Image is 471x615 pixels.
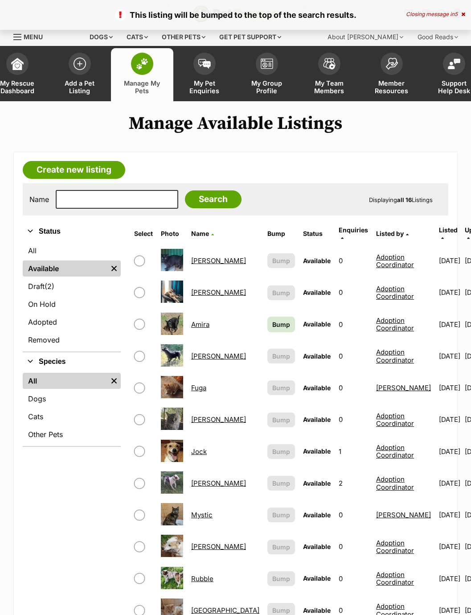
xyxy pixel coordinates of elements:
a: Enquiries [339,226,368,241]
a: My Pet Enquiries [173,48,236,101]
td: 0 [335,245,372,276]
a: Create new listing [23,161,125,179]
a: All [23,373,107,389]
button: Bump [267,508,295,522]
span: 5 [455,11,458,17]
td: 2 [335,468,372,499]
span: Available [303,543,331,550]
a: Name [191,230,214,237]
button: Bump [267,444,295,459]
button: Species [23,356,121,367]
a: Adoption Coordinator [376,253,414,269]
a: [PERSON_NAME] [191,256,246,265]
img: dashboard-icon-eb2f2d2d3e046f16d808141f083e7271f6b2e854fb5c12c21221c1fb7104beca.svg [11,58,24,70]
span: Bump [272,320,290,329]
span: Bump [272,415,290,425]
td: 0 [335,563,372,594]
button: Bump [267,380,295,395]
a: Other Pets [23,426,121,442]
span: Available [303,320,331,328]
a: Adoption Coordinator [376,539,414,555]
button: Status [23,226,121,237]
a: Rubble [191,574,213,583]
a: Manage My Pets [111,48,173,101]
span: Bump [272,510,290,520]
th: Photo [157,223,187,244]
span: Bump [272,574,290,583]
a: My Team Members [298,48,360,101]
img: member-resources-icon-8e73f808a243e03378d46382f2149f9095a855e16c252ad45f914b54edf8863c.svg [385,58,398,70]
span: Bump [272,542,290,552]
span: My Pet Enquiries [184,79,225,95]
td: 0 [335,531,372,562]
th: Bump [264,223,299,244]
td: [DATE] [435,341,464,371]
span: Displaying Listings [369,196,433,203]
a: Available [23,260,107,277]
a: Remove filter [107,260,121,277]
th: Status [299,223,334,244]
span: Available [303,479,331,487]
div: Status [23,241,121,351]
span: Menu [24,33,43,41]
a: My Group Profile [236,48,298,101]
span: Bump [272,447,290,456]
div: Closing message in [406,11,465,17]
a: Adoption Coordinator [376,443,414,459]
td: 0 [335,372,372,403]
a: [PERSON_NAME] [376,384,431,392]
img: manage-my-pets-icon-02211641906a0b7f246fdf0571729dbe1e7629f14944591b6c1af311fb30b64b.svg [136,58,148,70]
span: Listed by [376,230,404,237]
span: Bump [272,288,290,297]
a: Bump [267,317,295,332]
img: group-profile-icon-3fa3cf56718a62981997c0bc7e787c4b2cf8bcc04b72c1350f741eb67cf2f40e.svg [261,58,273,69]
span: Bump [272,351,290,361]
span: Available [303,257,331,264]
a: Dogs [23,391,121,407]
a: Jock [191,447,207,456]
span: Listed [439,226,458,234]
img: team-members-icon-5396bd8760b3fe7c0b43da4ab00e1e3bb1a5d9ba89233759b79545d2d3fc5d0d.svg [323,58,336,70]
span: Bump [272,606,290,615]
img: help-desk-icon-fdf02630f3aa405de69fd3d07c3f3aa587a6932b1a1747fa1d2bba05be0121f9.svg [448,58,460,69]
a: Amira [191,320,209,329]
a: [PERSON_NAME] [191,542,246,551]
a: Adoption Coordinator [376,348,414,364]
td: 0 [335,404,372,435]
span: translation missing: en.admin.listings.index.attributes.enquiries [339,226,368,234]
img: add-pet-listing-icon-0afa8454b4691262ce3f59096e99ab1cd57d4a30225e0717b998d2c9b9846f56.svg [74,58,86,70]
a: [PERSON_NAME] [191,352,246,360]
span: My Team Members [309,79,349,95]
a: Removed [23,332,121,348]
div: Dogs [83,28,119,46]
a: [PERSON_NAME] [191,288,246,297]
span: Available [303,416,331,423]
td: [DATE] [435,404,464,435]
button: Bump [267,413,295,427]
span: Bump [272,383,290,392]
a: On Hold [23,296,121,312]
a: [PERSON_NAME] [376,511,431,519]
button: Bump [267,571,295,586]
div: Cats [120,28,154,46]
td: [DATE] [435,499,464,530]
a: Adoption Coordinator [376,316,414,332]
div: Good Reads [411,28,464,46]
strong: all 16 [397,196,412,203]
div: Species [23,371,121,446]
a: Add a Pet Listing [49,48,111,101]
span: Member Resources [372,79,412,95]
span: Available [303,384,331,392]
a: Adoption Coordinator [376,285,414,301]
a: [PERSON_NAME] [191,415,246,424]
span: Available [303,607,331,614]
button: Bump [267,349,295,363]
div: About [PERSON_NAME] [321,28,410,46]
span: Available [303,574,331,582]
td: 0 [335,277,372,308]
th: Select [131,223,156,244]
td: [DATE] [435,309,464,340]
a: Mystic [191,511,213,519]
span: Available [303,352,331,360]
div: Other pets [156,28,212,46]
